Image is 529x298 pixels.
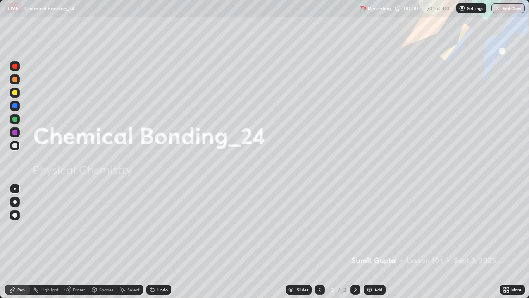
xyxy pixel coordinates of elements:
button: End Class [491,3,525,13]
p: Chemical Bonding_24 [24,5,74,12]
div: Shapes [99,288,113,292]
p: LIVE [7,5,19,12]
div: Undo [157,288,168,292]
div: 2 [328,287,336,292]
img: end-class-cross [494,5,501,12]
div: Slides [297,288,308,292]
div: Add [374,288,382,292]
div: 2 [342,286,347,293]
div: Highlight [41,288,59,292]
div: More [511,288,522,292]
p: Recording [368,5,391,12]
img: class-settings-icons [459,5,465,12]
div: Eraser [73,288,85,292]
div: Select [127,288,140,292]
img: recording.375f2c34.svg [360,5,366,12]
div: / [338,287,341,292]
div: Pen [17,288,25,292]
p: Settings [467,6,483,10]
img: add-slide-button [366,286,373,293]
